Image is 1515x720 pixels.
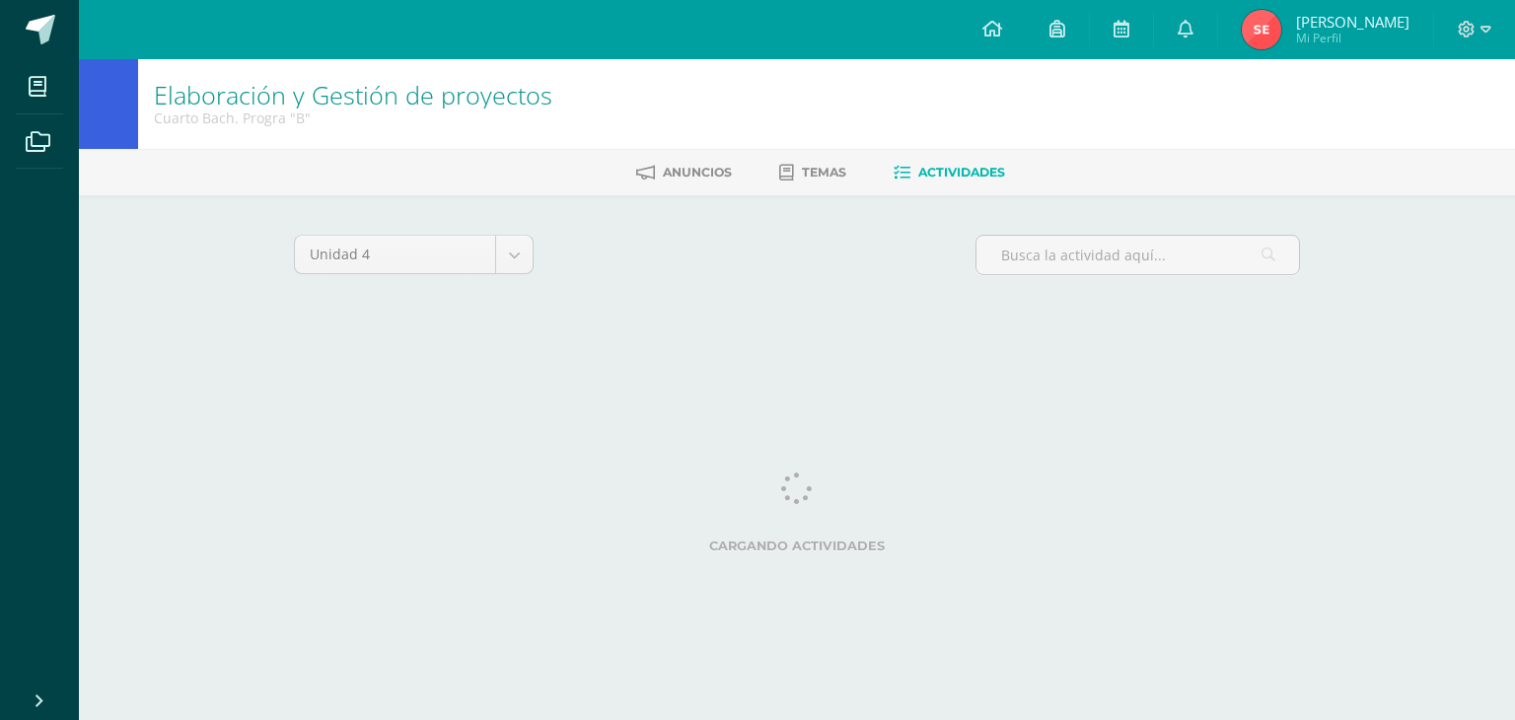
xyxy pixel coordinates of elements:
label: Cargando actividades [294,539,1300,553]
span: Temas [802,165,846,180]
span: Unidad 4 [310,236,480,273]
h1: Elaboración y Gestión de proyectos [154,81,552,108]
span: Actividades [918,165,1005,180]
span: Mi Perfil [1296,30,1409,46]
span: [PERSON_NAME] [1296,12,1409,32]
span: Anuncios [663,165,732,180]
a: Anuncios [636,157,732,188]
input: Busca la actividad aquí... [976,236,1299,274]
a: Unidad 4 [295,236,533,273]
a: Elaboración y Gestión de proyectos [154,78,552,111]
div: Cuarto Bach. Progra 'B' [154,108,552,127]
a: Actividades [894,157,1005,188]
a: Temas [779,157,846,188]
img: 2aea181b0b16ee4f84be4fdf5cb72407.png [1242,10,1281,49]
